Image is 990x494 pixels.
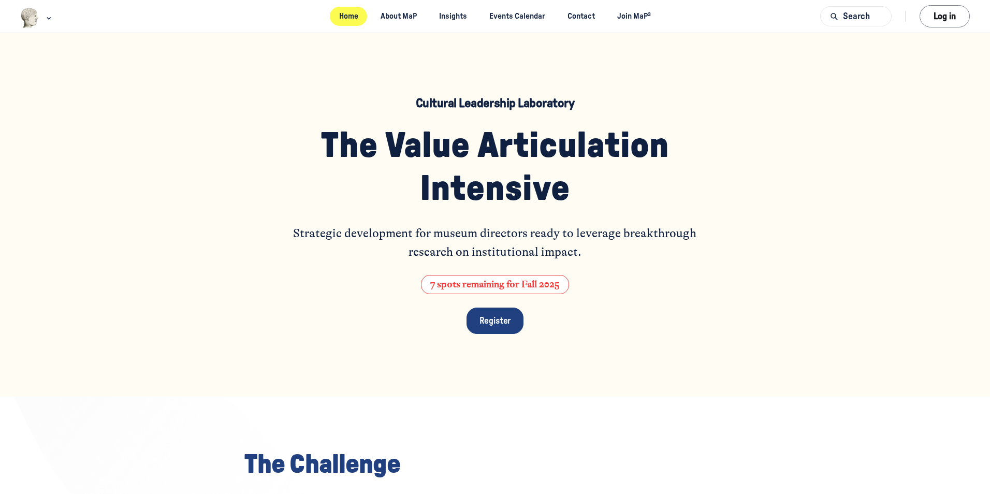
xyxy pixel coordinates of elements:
[481,7,555,26] a: Events Calendar
[430,7,476,26] a: Insights
[20,8,39,28] img: Museums as Progress logo
[20,7,54,29] button: Museums as Progress logo
[372,7,426,26] a: About MaP
[280,125,709,211] h1: The Value Articulation Intensive
[280,224,709,261] p: Strategic development for museum directors ready to leverage breakthrough research on institution...
[416,96,574,111] h5: Cultural Leadership Laboratory
[244,448,746,481] h2: The Challenge
[920,5,970,27] button: Log in
[820,6,892,26] button: Search
[330,7,367,26] a: Home
[559,7,604,26] a: Contact
[608,7,660,26] a: Join MaP³
[421,275,570,294] span: 7 spots remaining for Fall 2025
[467,308,524,335] a: Register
